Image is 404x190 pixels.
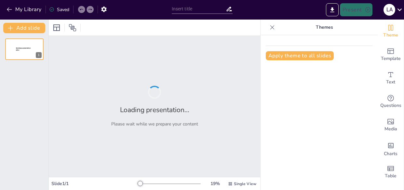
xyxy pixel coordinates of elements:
[234,181,256,186] span: Single View
[266,51,334,60] button: Apply theme to all slides
[384,150,397,157] span: Charts
[381,55,401,62] span: Template
[277,20,371,35] p: Themes
[5,38,44,60] div: 1
[111,121,198,127] p: Please wait while we prepare your content
[386,79,395,86] span: Text
[3,23,45,33] button: Add slide
[378,20,404,43] div: Change the overall theme
[383,32,398,39] span: Theme
[120,105,189,114] h2: Loading presentation...
[384,4,395,16] div: L A
[69,24,76,32] span: Position
[378,66,404,90] div: Add text boxes
[5,4,44,15] button: My Library
[385,172,397,180] span: Table
[378,137,404,160] div: Add charts and graphs
[378,90,404,113] div: Get real-time input from your audience
[16,47,31,51] span: Sendsteps presentation editor
[384,3,395,16] button: L A
[51,22,62,33] div: Layout
[384,125,397,133] span: Media
[207,181,223,187] div: 19 %
[378,160,404,184] div: Add a table
[378,113,404,137] div: Add images, graphics, shapes or video
[326,3,339,16] button: Export to PowerPoint
[378,43,404,66] div: Add ready made slides
[49,7,69,13] div: Saved
[172,4,226,14] input: Insert title
[36,52,42,58] div: 1
[51,181,138,187] div: Slide 1 / 1
[340,3,372,16] button: Present
[380,102,401,109] span: Questions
